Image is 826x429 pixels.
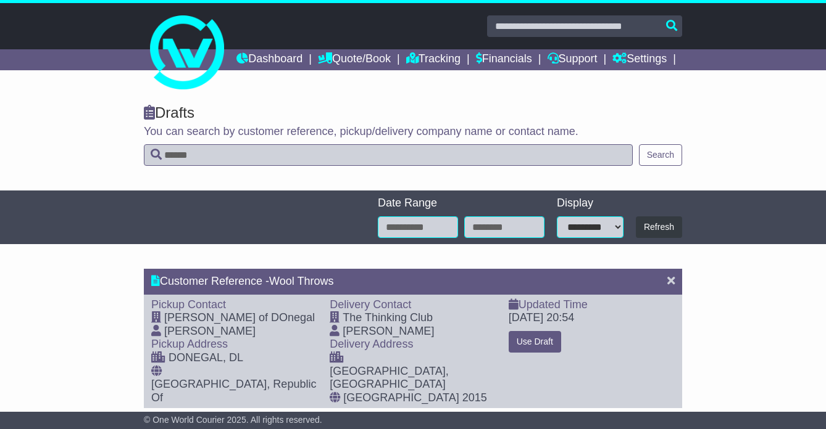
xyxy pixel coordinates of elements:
div: [GEOGRAPHIC_DATA] 2015 [343,391,486,405]
div: The Thinking Club [343,311,433,325]
a: Quote/Book [318,49,391,70]
div: [PERSON_NAME] [164,325,256,338]
div: [PERSON_NAME] of DOnegal [164,311,315,325]
p: You can search by customer reference, pickup/delivery company name or contact name. [144,125,682,139]
div: DONEGAL, DL [169,351,243,365]
div: Display [557,197,624,210]
div: Updated Time [509,298,675,312]
div: [PERSON_NAME] [343,325,434,338]
div: Date Range [378,197,544,210]
span: Delivery Address [330,338,413,350]
span: Pickup Contact [151,298,226,311]
span: © One World Courier 2025. All rights reserved. [144,415,322,425]
span: Delivery Contact [330,298,411,311]
span: Wool Throws [269,275,333,287]
button: Use Draft [509,331,561,353]
span: Pickup Address [151,338,228,350]
div: [GEOGRAPHIC_DATA], Republic Of [151,378,317,404]
a: Tracking [406,49,461,70]
div: Customer Reference - [151,275,655,288]
div: [GEOGRAPHIC_DATA], [GEOGRAPHIC_DATA] [330,365,496,391]
div: [DATE] 20:54 [509,311,575,325]
a: Financials [476,49,532,70]
button: Refresh [636,216,682,238]
a: Settings [612,49,667,70]
div: Drafts [144,104,682,122]
a: Dashboard [236,49,302,70]
button: Search [639,144,682,166]
a: Support [548,49,598,70]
